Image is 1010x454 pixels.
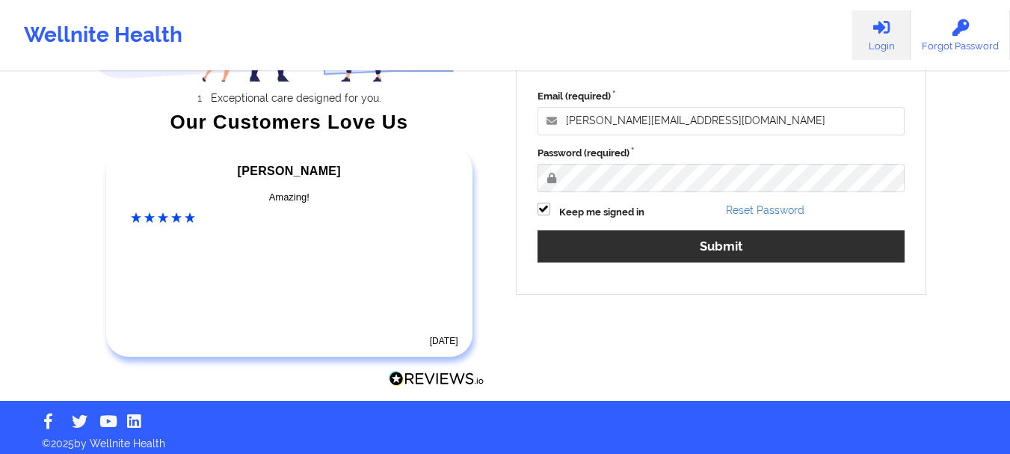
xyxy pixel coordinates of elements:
a: Login [852,10,911,60]
a: Forgot Password [911,10,1010,60]
img: Reviews.io Logo [389,371,484,387]
p: © 2025 by Wellnite Health [31,426,979,451]
button: Submit [538,230,905,263]
input: Email address [538,107,905,135]
a: Reviews.io Logo [389,371,484,390]
label: Email (required) [538,89,905,104]
time: [DATE] [430,336,458,346]
div: Our Customers Love Us [94,114,484,129]
span: [PERSON_NAME] [238,165,341,177]
label: Password (required) [538,146,905,161]
div: Amazing! [131,190,448,205]
a: Reset Password [726,204,804,216]
li: Exceptional care designed for you. [108,92,484,104]
label: Keep me signed in [559,205,644,220]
